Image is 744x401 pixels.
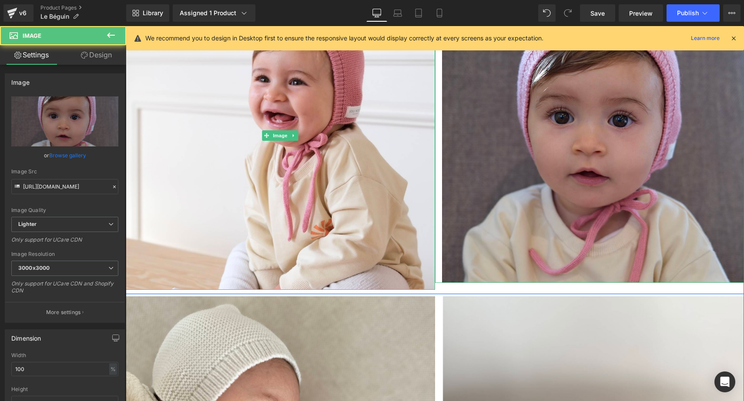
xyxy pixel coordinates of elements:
[11,251,118,257] div: Image Resolution
[40,4,126,11] a: Product Pages
[723,4,741,22] button: More
[538,4,556,22] button: Undo
[667,4,720,22] button: Publish
[11,280,118,300] div: Only support for UCare CDN and Shopify CDN
[629,9,653,18] span: Preview
[11,151,118,160] div: or
[18,221,37,227] b: Lighter
[366,4,387,22] a: Desktop
[109,363,117,375] div: %
[3,4,34,22] a: v6
[49,148,86,163] a: Browse gallery
[145,33,543,43] p: We recommend you to design in Desktop first to ensure the responsive layout would display correct...
[11,386,118,392] div: Height
[11,207,118,213] div: Image Quality
[11,236,118,249] div: Only support for UCare CDN
[677,10,699,17] span: Publish
[46,308,81,316] p: More settings
[11,330,41,342] div: Dimension
[714,371,735,392] div: Open Intercom Messenger
[40,13,69,20] span: Le Béguin
[143,9,163,17] span: Library
[590,9,605,18] span: Save
[387,4,408,22] a: Laptop
[164,104,173,115] a: Expand / Collapse
[429,4,450,22] a: Mobile
[559,4,576,22] button: Redo
[11,169,118,175] div: Image Src
[11,352,118,358] div: Width
[65,45,128,65] a: Design
[23,32,41,39] span: Image
[17,7,28,19] div: v6
[11,362,118,376] input: auto
[408,4,429,22] a: Tablet
[5,302,124,322] button: More settings
[145,104,164,115] span: Image
[687,33,723,43] a: Learn more
[11,179,118,194] input: Link
[180,9,248,17] div: Assigned 1 Product
[126,4,169,22] a: New Library
[11,74,30,86] div: Image
[18,265,50,271] b: 3000x3000
[619,4,663,22] a: Preview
